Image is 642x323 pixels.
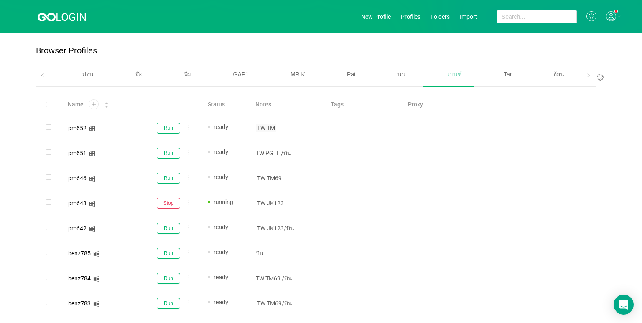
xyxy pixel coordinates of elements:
[331,100,344,109] span: Tags
[448,71,462,78] span: เบนซ์
[408,100,423,109] span: Proxy
[68,225,87,231] div: pm642
[214,299,228,305] span: ready
[290,71,305,78] span: MR.K
[233,71,249,78] span: GAP1
[184,71,191,78] span: พีม
[586,73,591,78] i: icon: right
[68,250,91,256] div: benz785
[214,274,228,280] span: ready
[157,123,180,134] button: Run
[89,151,95,157] i: icon: windows
[255,100,271,109] span: Notes
[157,248,180,259] button: Run
[93,251,99,257] i: icon: windows
[89,201,95,207] i: icon: windows
[41,73,45,78] i: icon: left
[89,126,95,132] i: icon: windows
[89,176,95,182] i: icon: windows
[68,100,84,109] span: Name
[256,124,276,132] span: TW TM
[614,295,634,315] div: Open Intercom Messenger
[104,101,109,107] div: Sort
[68,300,91,306] div: benz783
[497,10,577,23] input: Search...
[214,199,233,205] span: running
[104,104,109,107] i: icon: caret-down
[361,13,391,20] a: New Profile
[135,71,142,78] span: จ๊ะ
[208,100,225,109] span: Status
[214,174,228,180] span: ready
[82,71,94,78] span: ม่อน
[256,274,317,283] p: TW TM69
[504,71,512,78] span: Tar
[256,224,296,232] span: TW JK123/บิน
[553,71,564,78] span: อ้อน
[460,13,477,20] a: Import
[256,249,317,257] p: บิน
[401,13,420,20] a: Profiles
[256,174,283,182] span: TW TM69
[397,71,406,78] span: นน
[36,46,97,56] p: Browser Profiles
[68,175,87,181] div: pm646
[157,223,180,234] button: Run
[157,198,180,209] button: Stop
[280,274,293,283] span: /บิน
[157,173,180,184] button: Run
[68,200,87,206] div: pm643
[157,148,180,159] button: Run
[347,71,356,78] span: Pat
[615,10,617,13] sup: 1
[214,249,228,255] span: ready
[157,273,180,284] button: Run
[214,124,228,130] span: ready
[431,13,450,20] a: Folders
[68,150,87,156] div: pm651
[214,224,228,230] span: ready
[256,199,285,207] span: TW JK123
[214,149,228,155] span: ready
[68,125,87,131] div: pm652
[256,299,293,308] span: TW TM69/บิน
[89,226,95,232] i: icon: windows
[93,276,99,282] i: icon: windows
[256,149,317,157] p: TW PGTH/บิน
[93,301,99,307] i: icon: windows
[104,101,109,104] i: icon: caret-up
[68,275,91,281] div: benz784
[157,298,180,309] button: Run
